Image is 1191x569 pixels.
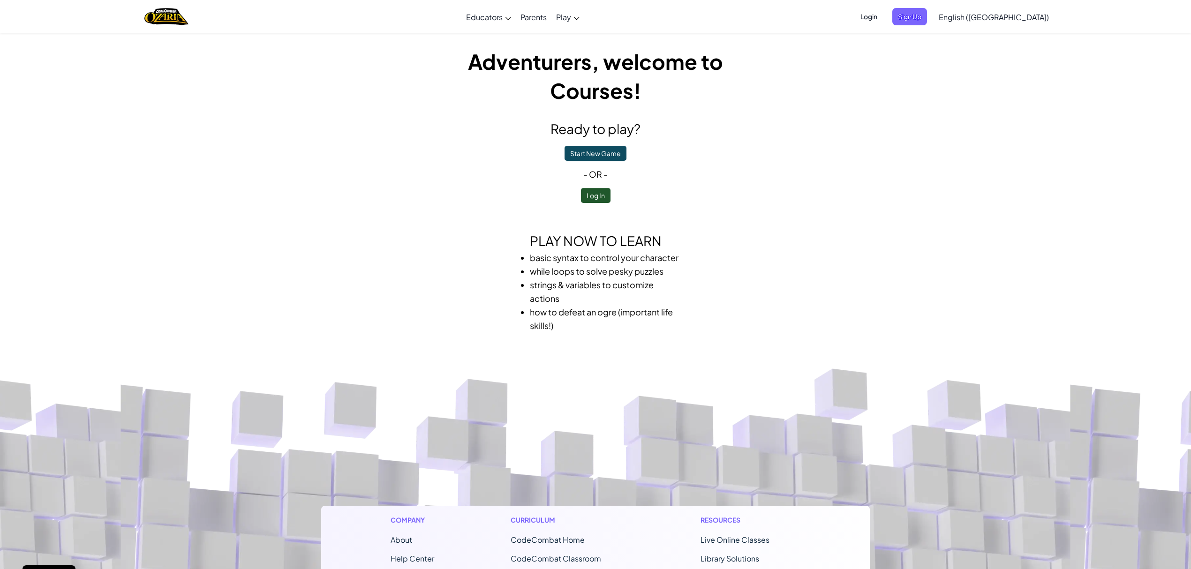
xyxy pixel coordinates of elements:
[391,535,412,545] a: About
[144,7,188,26] a: Ozaria by CodeCombat logo
[934,4,1054,30] a: English ([GEOGRAPHIC_DATA])
[565,146,626,161] button: Start New Game
[144,7,188,26] img: Home
[427,47,764,105] h1: Adventurers, welcome to Courses!
[511,515,624,525] h1: Curriculum
[583,169,589,180] span: -
[427,119,764,139] h2: Ready to play?
[511,554,601,563] a: CodeCombat Classroom
[511,535,585,545] span: CodeCombat Home
[530,264,680,278] li: while loops to solve pesky puzzles
[701,515,800,525] h1: Resources
[556,12,571,22] span: Play
[701,535,769,545] a: Live Online Classes
[391,554,434,563] a: Help Center
[701,554,759,563] a: Library Solutions
[466,12,503,22] span: Educators
[581,188,611,203] button: Log In
[589,169,602,180] span: or
[516,4,551,30] a: Parents
[892,8,927,25] button: Sign Up
[602,169,608,180] span: -
[551,4,584,30] a: Play
[855,8,883,25] button: Login
[427,231,764,251] h2: Play now to learn
[391,515,434,525] h1: Company
[530,305,680,332] li: how to defeat an ogre (important life skills!)
[530,251,680,264] li: basic syntax to control your character
[530,278,680,305] li: strings & variables to customize actions
[461,4,516,30] a: Educators
[939,12,1049,22] span: English ([GEOGRAPHIC_DATA])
